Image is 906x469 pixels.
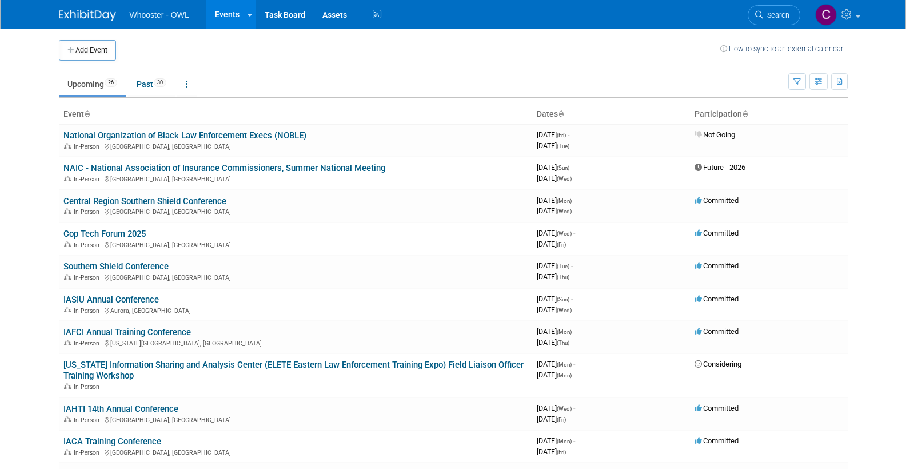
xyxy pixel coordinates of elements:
span: [DATE] [537,141,569,150]
span: (Wed) [557,208,572,214]
span: (Wed) [557,307,572,313]
a: IASIU Annual Conference [63,295,159,305]
span: [DATE] [537,163,573,172]
span: In-Person [74,241,103,249]
span: Committed [695,229,739,237]
a: Sort by Participation Type [742,109,748,118]
span: - [573,327,575,336]
span: Committed [695,295,739,303]
span: Search [763,11,789,19]
span: [DATE] [537,206,572,215]
span: In-Person [74,274,103,281]
span: (Tue) [557,143,569,149]
span: (Mon) [557,329,572,335]
th: Event [59,105,532,124]
img: In-Person Event [64,241,71,247]
span: In-Person [74,383,103,391]
span: (Fri) [557,449,566,455]
a: Search [748,5,800,25]
img: In-Person Event [64,449,71,455]
span: Committed [695,404,739,412]
a: Past30 [128,73,175,95]
a: IAHTI 14th Annual Conference [63,404,178,414]
span: In-Person [74,416,103,424]
span: Committed [695,436,739,445]
div: Aurora, [GEOGRAPHIC_DATA] [63,305,528,315]
span: In-Person [74,449,103,456]
span: (Fri) [557,241,566,248]
span: [DATE] [537,174,572,182]
span: (Mon) [557,198,572,204]
a: IACA Training Conference [63,436,161,447]
span: In-Person [74,176,103,183]
a: Southern Shield Conference [63,261,169,272]
div: [GEOGRAPHIC_DATA], [GEOGRAPHIC_DATA] [63,272,528,281]
img: In-Person Event [64,383,71,389]
div: [GEOGRAPHIC_DATA], [GEOGRAPHIC_DATA] [63,415,528,424]
span: - [571,295,573,303]
span: In-Person [74,307,103,315]
img: In-Person Event [64,208,71,214]
span: - [573,360,575,368]
span: (Mon) [557,361,572,368]
a: Sort by Start Date [558,109,564,118]
th: Dates [532,105,690,124]
span: Not Going [695,130,735,139]
span: - [573,229,575,237]
span: - [568,130,569,139]
th: Participation [690,105,848,124]
a: NAIC - National Association of Insurance Commissioners, Summer National Meeting [63,163,385,173]
span: - [571,163,573,172]
span: [DATE] [537,327,575,336]
a: How to sync to an external calendar... [720,45,848,53]
span: 30 [154,78,166,87]
span: [DATE] [537,240,566,248]
span: (Fri) [557,132,566,138]
div: [GEOGRAPHIC_DATA], [GEOGRAPHIC_DATA] [63,240,528,249]
span: (Wed) [557,176,572,182]
span: [DATE] [537,404,575,412]
span: [DATE] [537,436,575,445]
span: [DATE] [537,196,575,205]
span: [DATE] [537,295,573,303]
span: - [573,404,575,412]
span: - [573,436,575,445]
div: [GEOGRAPHIC_DATA], [GEOGRAPHIC_DATA] [63,174,528,183]
span: (Sun) [557,165,569,171]
a: [US_STATE] Information Sharing and Analysis Center (ELETE Eastern Law Enforcement Training Expo) ... [63,360,524,381]
img: In-Person Event [64,143,71,149]
img: In-Person Event [64,416,71,422]
img: In-Person Event [64,307,71,313]
span: (Wed) [557,406,572,412]
span: Committed [695,327,739,336]
span: Whooster - OWL [130,10,189,19]
span: - [573,196,575,205]
span: [DATE] [537,261,573,270]
span: (Sun) [557,296,569,303]
img: ExhibitDay [59,10,116,21]
span: [DATE] [537,360,575,368]
span: Future - 2026 [695,163,745,172]
div: [GEOGRAPHIC_DATA], [GEOGRAPHIC_DATA] [63,141,528,150]
span: - [571,261,573,270]
a: Central Region Southern Shield Conference [63,196,226,206]
span: (Fri) [557,416,566,423]
a: Sort by Event Name [84,109,90,118]
img: Clare Louise Southcombe [815,4,837,26]
span: (Thu) [557,340,569,346]
span: 26 [105,78,117,87]
button: Add Event [59,40,116,61]
span: (Wed) [557,230,572,237]
span: Committed [695,196,739,205]
div: [GEOGRAPHIC_DATA], [GEOGRAPHIC_DATA] [63,447,528,456]
span: [DATE] [537,371,572,379]
span: [DATE] [537,447,566,456]
span: [DATE] [537,229,575,237]
span: (Tue) [557,263,569,269]
span: In-Person [74,340,103,347]
a: IAFCI Annual Training Conference [63,327,191,337]
span: [DATE] [537,338,569,347]
span: Committed [695,261,739,270]
span: (Mon) [557,372,572,379]
span: [DATE] [537,415,566,423]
